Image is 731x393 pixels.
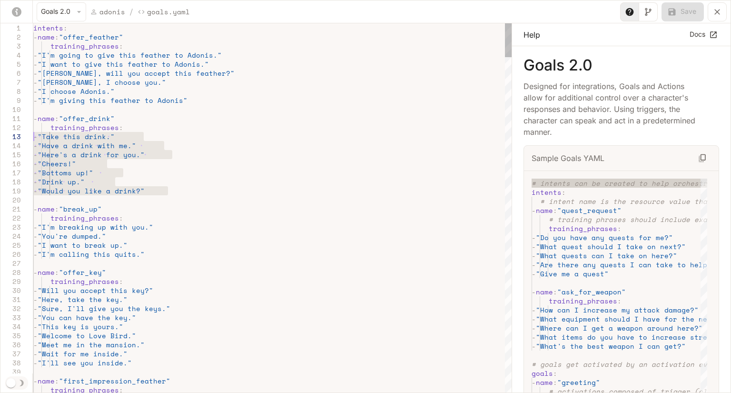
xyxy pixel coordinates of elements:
[532,187,562,197] span: intents
[536,269,609,279] span: "Give me a quest"
[55,376,59,386] span: :
[532,205,536,215] span: -
[38,340,145,350] span: "Meet me in the mansion."
[38,204,55,214] span: name
[33,331,38,341] span: -
[38,312,136,322] span: "You can have the key."
[33,340,38,350] span: -
[33,150,38,160] span: -
[639,2,658,21] button: Toggle Visual editor panel
[0,259,21,268] div: 27
[50,41,119,51] span: training_phrases
[0,78,21,87] div: 7
[33,231,38,241] span: -
[532,341,536,351] span: -
[532,287,536,297] span: -
[536,287,553,297] span: name
[524,81,704,138] p: Designed for integrations, Goals and Actions allow for additional control over a character's resp...
[0,331,21,340] div: 35
[38,303,170,313] span: "Sure, I'll give you the keys."
[38,358,132,368] span: "I'll see you inside."
[0,114,21,123] div: 11
[0,132,21,141] div: 13
[33,376,38,386] span: -
[532,242,536,252] span: -
[55,32,59,42] span: :
[620,2,639,21] button: Toggle Help panel
[0,60,21,69] div: 5
[33,131,38,141] span: -
[536,377,553,387] span: name
[33,86,38,96] span: -
[0,304,21,313] div: 32
[38,331,136,341] span: "Welcome to Love Bird."
[33,285,38,295] span: -
[33,113,38,123] span: -
[33,68,38,78] span: -
[63,23,68,33] span: :
[549,223,617,233] span: training_phrases
[37,2,86,21] button: Goals 2.0
[532,251,536,261] span: -
[0,41,21,50] div: 3
[33,159,38,169] span: -
[532,269,536,279] span: -
[59,376,170,386] span: "first_impression_feather"
[0,195,21,204] div: 20
[38,150,145,160] span: "Here's a drink for you."
[0,340,21,349] div: 36
[33,204,38,214] span: -
[532,332,536,342] span: -
[553,377,557,387] span: :
[119,213,123,223] span: :
[33,312,38,322] span: -
[0,322,21,331] div: 34
[557,377,600,387] span: "greeting"
[33,267,38,277] span: -
[549,296,617,306] span: training_phrases
[536,232,673,242] span: "Do you have any quests for me?"
[33,222,38,232] span: -
[55,204,59,214] span: :
[38,159,76,169] span: "Cheers!"
[33,23,63,33] span: intents
[687,27,719,42] a: Docs
[0,159,21,168] div: 16
[119,122,123,132] span: :
[33,358,38,368] span: -
[532,152,604,164] p: Sample Goals YAML
[59,113,115,123] span: "offer_drink"
[0,250,21,259] div: 26
[38,95,188,105] span: "I'm giving this feather to Adonis"
[38,86,115,96] span: "I choose Adonis."
[553,287,557,297] span: :
[33,32,38,42] span: -
[50,213,119,223] span: training_phrases
[694,150,711,167] button: Copy
[0,87,21,96] div: 8
[0,96,21,105] div: 9
[0,204,21,213] div: 21
[532,377,536,387] span: -
[0,32,21,41] div: 2
[59,204,102,214] span: "break_up"
[536,205,553,215] span: name
[532,314,536,324] span: -
[0,295,21,304] div: 31
[536,305,699,315] span: "How can I increase my attack damage?"
[38,68,235,78] span: "[PERSON_NAME], will you accept this feather?"
[617,296,622,306] span: :
[0,150,21,159] div: 15
[119,276,123,286] span: :
[33,177,38,187] span: -
[532,323,536,333] span: -
[38,322,123,332] span: "This key is yours."
[532,305,536,315] span: -
[119,41,123,51] span: :
[536,341,686,351] span: "What's the best weapon I can get?"
[50,276,119,286] span: training_phrases
[0,367,21,376] div: 39
[524,29,540,40] p: Help
[0,277,21,286] div: 29
[38,294,128,304] span: "Here, take the key."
